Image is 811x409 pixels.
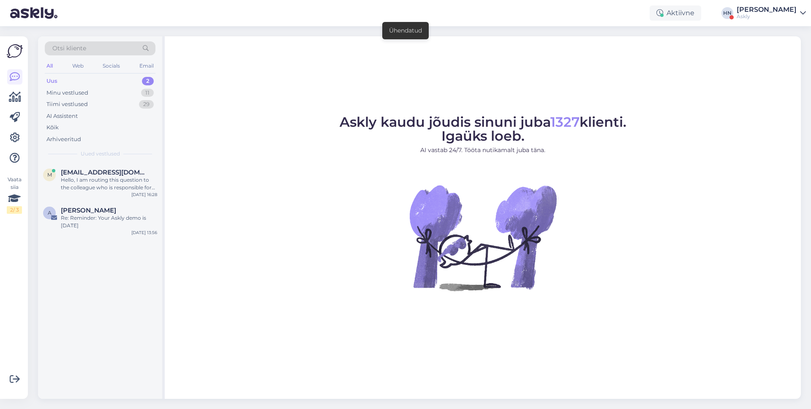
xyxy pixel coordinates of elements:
div: Vaata siia [7,176,22,214]
span: Otsi kliente [52,44,86,53]
div: 2 [142,77,154,85]
div: [DATE] 13:56 [131,229,157,236]
div: 2 / 3 [7,206,22,214]
span: Aistė Maldaikienė [61,207,116,214]
div: Aktiivne [650,5,701,21]
div: All [45,60,54,71]
a: [PERSON_NAME]Askly [737,6,806,20]
div: AI Assistent [46,112,78,120]
div: Minu vestlused [46,89,88,97]
div: [PERSON_NAME] [737,6,797,13]
div: 29 [139,100,154,109]
div: Web [71,60,85,71]
span: mihkel.sepp@rahvaraamat.ee [61,169,149,176]
div: Ühendatud [389,26,422,35]
div: Email [138,60,155,71]
div: Re: Reminder: Your Askly demo is [DATE] [61,214,157,229]
p: AI vastab 24/7. Tööta nutikamalt juba täna. [340,146,626,155]
div: Askly [737,13,797,20]
div: Kõik [46,123,59,132]
span: 1327 [550,114,580,130]
div: Socials [101,60,122,71]
span: m [47,172,52,178]
div: Uus [46,77,57,85]
span: Askly kaudu jõudis sinuni juba klienti. Igaüks loeb. [340,114,626,144]
span: Uued vestlused [81,150,120,158]
div: 11 [141,89,154,97]
img: Askly Logo [7,43,23,59]
div: [DATE] 16:28 [131,191,157,198]
div: Tiimi vestlused [46,100,88,109]
div: HN [721,7,733,19]
div: Hello, I am routing this question to the colleague who is responsible for this topic. The reply m... [61,176,157,191]
div: Arhiveeritud [46,135,81,144]
span: A [48,210,52,216]
img: No Chat active [407,161,559,314]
